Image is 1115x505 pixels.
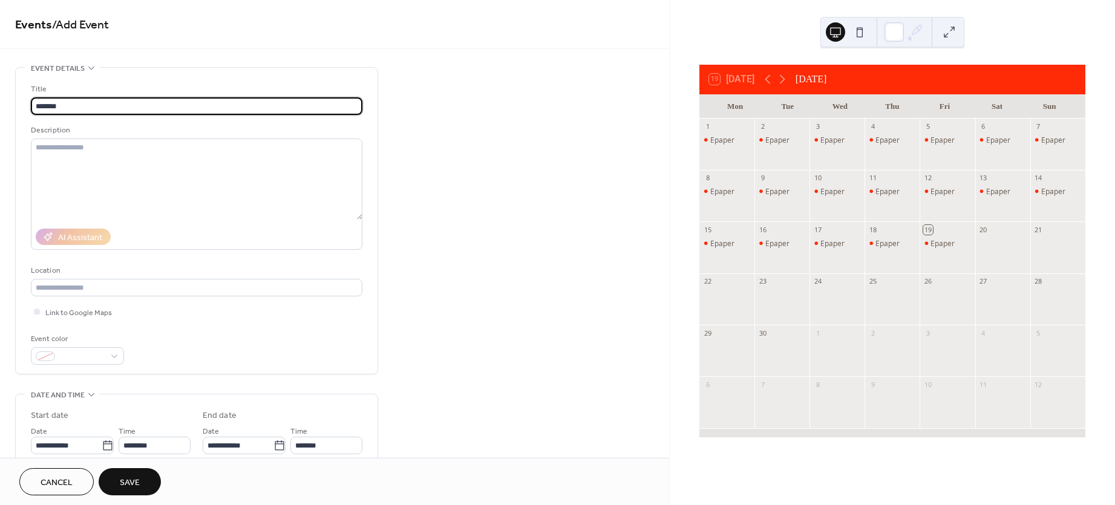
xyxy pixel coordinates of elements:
div: Epaper [820,238,845,249]
div: Epaper [975,135,1030,145]
div: Thu [866,94,919,119]
span: Time [290,425,307,438]
span: Event details [31,62,85,75]
span: Link to Google Maps [45,307,112,319]
div: Epaper [699,135,754,145]
div: Epaper [875,238,900,249]
div: Epaper [1030,135,1085,145]
div: Epaper [765,135,790,145]
span: Time [119,425,136,438]
div: Epaper [920,238,975,249]
div: 28 [1034,277,1043,286]
div: 27 [979,277,988,286]
div: 10 [923,380,932,389]
div: 21 [1034,225,1043,234]
div: 12 [1034,380,1043,389]
div: 19 [923,225,932,234]
div: 2 [868,328,877,337]
div: Epaper [765,186,790,197]
div: Epaper [809,238,865,249]
div: 20 [979,225,988,234]
div: Title [31,83,360,96]
div: Epaper [699,238,754,249]
div: Epaper [820,135,845,145]
div: Epaper [809,135,865,145]
div: Wed [814,94,866,119]
div: Mon [709,94,762,119]
div: 13 [979,174,988,183]
span: Save [120,477,140,489]
div: 17 [813,225,822,234]
div: Epaper [986,186,1010,197]
div: Epaper [699,186,754,197]
div: Epaper [820,186,845,197]
div: Epaper [975,186,1030,197]
div: Epaper [1041,186,1065,197]
div: 2 [758,122,767,131]
div: 29 [703,328,712,337]
span: Date [31,425,47,438]
div: 7 [1034,122,1043,131]
div: 4 [979,328,988,337]
div: [DATE] [796,72,827,86]
div: Epaper [1041,135,1065,145]
div: Epaper [1030,186,1085,197]
div: Location [31,264,360,277]
button: Cancel [19,468,94,495]
div: 8 [703,174,712,183]
span: Date and time [31,389,85,402]
div: 22 [703,277,712,286]
div: 9 [868,380,877,389]
div: 3 [923,328,932,337]
div: Fri [918,94,971,119]
div: Epaper [754,238,809,249]
div: 15 [703,225,712,234]
div: Epaper [809,186,865,197]
div: 18 [868,225,877,234]
span: Cancel [41,477,73,489]
div: Epaper [865,186,920,197]
div: 14 [1034,174,1043,183]
div: 12 [923,174,932,183]
div: Epaper [875,186,900,197]
div: 6 [703,380,712,389]
div: 25 [868,277,877,286]
div: Epaper [930,186,955,197]
div: Description [31,124,360,137]
div: Epaper [930,135,955,145]
div: 23 [758,277,767,286]
div: 11 [868,174,877,183]
div: End date [203,409,237,422]
div: Epaper [865,238,920,249]
div: Epaper [986,135,1010,145]
div: Epaper [920,186,975,197]
div: Epaper [710,186,734,197]
div: 3 [813,122,822,131]
div: Sun [1023,94,1076,119]
div: Epaper [710,238,734,249]
div: Epaper [765,238,790,249]
div: Epaper [754,135,809,145]
div: 10 [813,174,822,183]
div: 8 [813,380,822,389]
div: 16 [758,225,767,234]
div: 24 [813,277,822,286]
div: 7 [758,380,767,389]
div: Epaper [865,135,920,145]
a: Events [15,13,52,37]
div: Epaper [875,135,900,145]
span: Date [203,425,219,438]
div: 26 [923,277,932,286]
div: Epaper [754,186,809,197]
div: 4 [868,122,877,131]
div: Start date [31,409,68,422]
div: Epaper [930,238,955,249]
div: 1 [813,328,822,337]
div: 5 [1034,328,1043,337]
button: Save [99,468,161,495]
div: Sat [971,94,1024,119]
div: 5 [923,122,932,131]
div: 30 [758,328,767,337]
div: Epaper [920,135,975,145]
